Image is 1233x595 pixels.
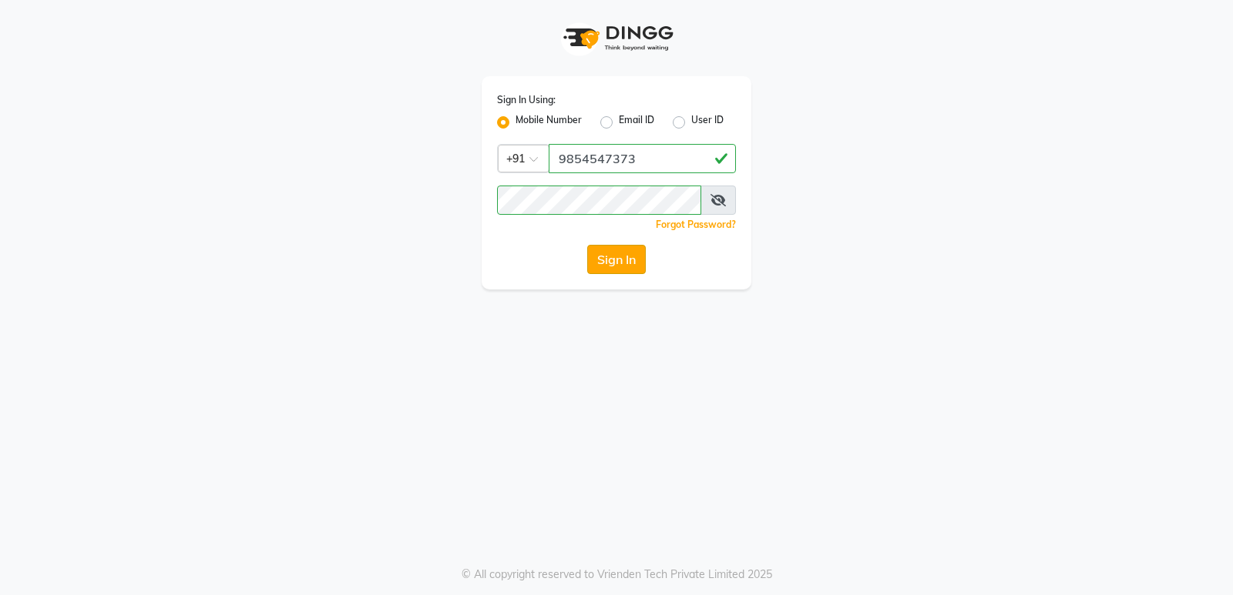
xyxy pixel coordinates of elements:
img: logo1.svg [555,15,678,61]
label: Sign In Using: [497,93,556,107]
a: Forgot Password? [656,219,736,230]
label: Mobile Number [516,113,582,132]
label: Email ID [619,113,654,132]
input: Username [497,186,701,215]
input: Username [549,144,736,173]
button: Sign In [587,245,646,274]
label: User ID [691,113,724,132]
